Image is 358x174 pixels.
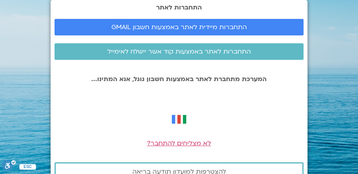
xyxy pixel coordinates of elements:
span: התחברות לאתר באמצעות קוד אשר יישלח לאימייל [107,48,251,55]
a: התחברות לאתר באמצעות קוד אשר יישלח לאימייל [55,43,303,60]
a: לא מצליחים להתחבר? [147,139,211,148]
h2: התחברות לאתר [55,4,303,11]
span: התחברות מיידית לאתר באמצעות חשבון GMAIL [111,24,247,31]
a: התחברות מיידית לאתר באמצעות חשבון GMAIL [55,19,303,35]
p: המערכת מתחברת לאתר באמצעות חשבון גוגל, אנא המתינו... [55,76,303,83]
